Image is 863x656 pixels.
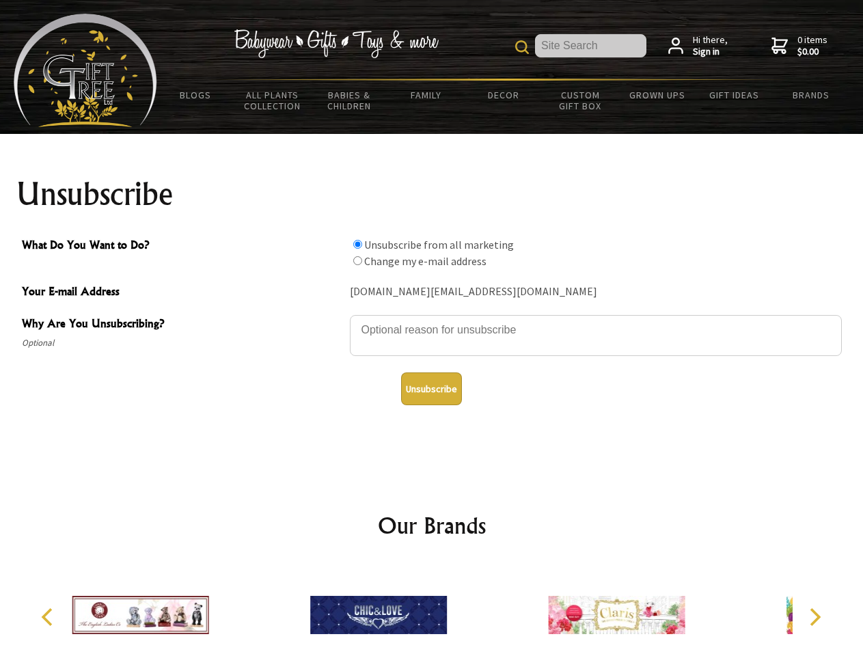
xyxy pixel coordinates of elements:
input: What Do You Want to Do? [353,256,362,265]
span: 0 items [797,33,827,58]
button: Next [799,602,830,632]
img: Babyware - Gifts - Toys and more... [14,14,157,127]
span: Hi there, [693,34,728,58]
h1: Unsubscribe [16,178,847,210]
input: What Do You Want to Do? [353,240,362,249]
label: Unsubscribe from all marketing [364,238,514,251]
h2: Our Brands [27,509,836,542]
a: Gift Ideas [696,81,773,109]
a: BLOGS [157,81,234,109]
div: [DOMAIN_NAME][EMAIL_ADDRESS][DOMAIN_NAME] [350,282,842,303]
span: Optional [22,335,343,351]
a: Brands [773,81,850,109]
a: Decor [465,81,542,109]
span: Why Are You Unsubscribing? [22,315,343,335]
span: Your E-mail Address [22,283,343,303]
strong: $0.00 [797,46,827,58]
span: What Do You Want to Do? [22,236,343,256]
a: Babies & Children [311,81,388,120]
a: Grown Ups [618,81,696,109]
img: product search [515,40,529,54]
img: Babywear - Gifts - Toys & more [234,29,439,58]
label: Change my e-mail address [364,254,487,268]
button: Previous [34,602,64,632]
a: 0 items$0.00 [771,34,827,58]
a: All Plants Collection [234,81,312,120]
a: Family [388,81,465,109]
textarea: Why Are You Unsubscribing? [350,315,842,356]
a: Hi there,Sign in [668,34,728,58]
strong: Sign in [693,46,728,58]
button: Unsubscribe [401,372,462,405]
a: Custom Gift Box [542,81,619,120]
input: Site Search [535,34,646,57]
